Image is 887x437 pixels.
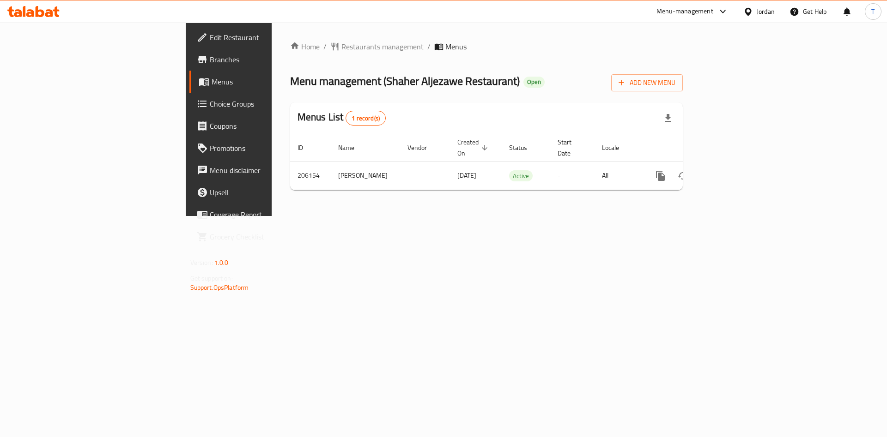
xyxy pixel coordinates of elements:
td: - [550,162,595,190]
div: Menu-management [656,6,713,17]
th: Actions [642,134,746,162]
span: Menus [212,76,327,87]
td: All [595,162,642,190]
span: Promotions [210,143,327,154]
span: Grocery Checklist [210,231,327,242]
button: Change Status [672,165,694,187]
span: Name [338,142,366,153]
div: Jordan [757,6,775,17]
span: Start Date [558,137,583,159]
span: Created On [457,137,491,159]
button: Add New Menu [611,74,683,91]
span: Menu management ( Shaher Aljezawe Restaurant ) [290,71,520,91]
a: Upsell [189,181,334,204]
span: Coupons [210,120,327,132]
a: Coverage Report [189,204,334,226]
a: Branches [189,48,334,71]
div: Export file [657,107,679,129]
a: Promotions [189,137,334,159]
span: Active [509,171,533,181]
span: Choice Groups [210,98,327,109]
li: / [427,41,431,52]
a: Edit Restaurant [189,26,334,48]
span: Add New Menu [619,77,675,89]
span: Open [523,78,545,86]
span: Upsell [210,187,327,198]
span: T [871,6,875,17]
a: Grocery Checklist [189,226,334,248]
span: Get support on: [190,272,233,284]
table: enhanced table [290,134,746,190]
span: Menu disclaimer [210,165,327,176]
a: Choice Groups [189,93,334,115]
div: Total records count [346,111,386,126]
span: ID [298,142,315,153]
span: Branches [210,54,327,65]
span: [DATE] [457,169,476,181]
td: [PERSON_NAME] [331,162,400,190]
span: Edit Restaurant [210,32,327,43]
span: Version: [190,257,213,269]
span: Status [509,142,539,153]
span: Vendor [407,142,439,153]
a: Coupons [189,115,334,137]
button: more [650,165,672,187]
span: Restaurants management [341,41,424,52]
nav: breadcrumb [290,41,683,52]
h2: Menus List [298,110,386,126]
span: Locale [602,142,631,153]
div: Active [509,170,533,181]
a: Restaurants management [330,41,424,52]
span: Coverage Report [210,209,327,220]
span: Menus [445,41,467,52]
a: Menus [189,71,334,93]
a: Support.OpsPlatform [190,281,249,293]
span: 1 record(s) [346,114,385,123]
span: 1.0.0 [214,257,229,269]
div: Open [523,77,545,88]
a: Menu disclaimer [189,159,334,181]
